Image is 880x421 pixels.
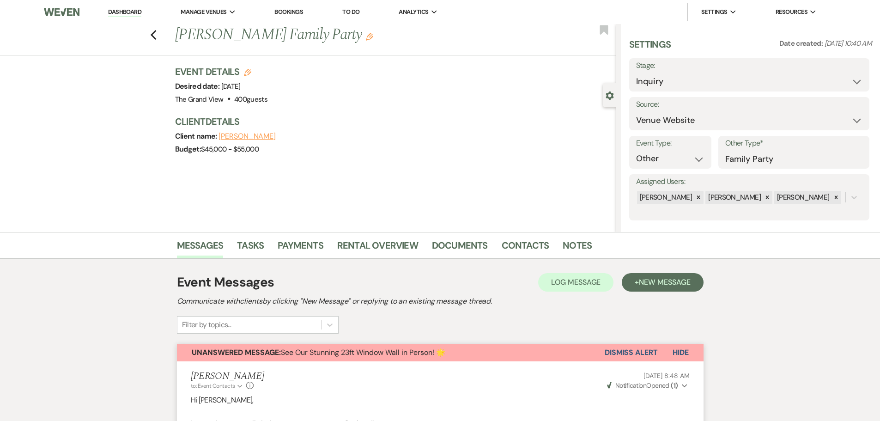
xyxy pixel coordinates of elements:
span: Opened [607,381,678,390]
div: Filter by topics... [182,319,231,330]
a: Documents [432,238,488,258]
div: [PERSON_NAME] [637,191,694,204]
a: Tasks [237,238,264,258]
label: Event Type: [636,137,704,150]
h3: Event Details [175,65,268,78]
span: Desired date: [175,81,221,91]
a: Payments [278,238,323,258]
span: Hide [673,348,689,357]
span: Date created: [779,39,825,48]
label: Other Type* [725,137,862,150]
button: Dismiss Alert [605,344,658,361]
button: +New Message [622,273,703,292]
a: Bookings [274,8,303,16]
button: Hide [658,344,704,361]
button: to: Event Contacts [191,382,244,390]
h3: Client Details [175,115,607,128]
a: Messages [177,238,224,258]
span: Analytics [399,7,428,17]
span: Resources [776,7,807,17]
span: New Message [639,277,690,287]
span: 400 guests [234,95,267,104]
a: Dashboard [108,8,141,17]
button: Edit [366,32,373,41]
h1: [PERSON_NAME] Family Party [175,24,524,46]
span: Manage Venues [181,7,226,17]
label: Source: [636,98,862,111]
span: Budget: [175,144,201,154]
span: The Grand View [175,95,224,104]
div: [PERSON_NAME] [705,191,762,204]
span: to: Event Contacts [191,382,235,390]
span: [DATE] 8:48 AM [643,372,689,380]
h2: Communicate with clients by clicking "New Message" or replying to an existing message thread. [177,296,704,307]
h1: Event Messages [177,273,274,292]
button: Log Message [538,273,613,292]
strong: ( 1 ) [671,381,678,390]
label: Stage: [636,59,862,73]
p: Hi [PERSON_NAME], [191,394,690,406]
strong: Unanswered Message: [192,348,281,357]
span: Log Message [551,277,601,287]
span: Client name: [175,131,219,141]
button: [PERSON_NAME] [218,133,276,140]
a: To Do [342,8,359,16]
span: See Our Stunning 23ft Window Wall in Person! 🌟 [192,348,445,357]
span: Settings [701,7,728,17]
label: Assigned Users: [636,175,862,189]
span: [DATE] [221,82,241,91]
img: Weven Logo [44,2,79,22]
button: NotificationOpened (1) [606,381,690,390]
span: Notification [615,381,646,390]
span: [DATE] 10:40 AM [825,39,872,48]
a: Rental Overview [337,238,418,258]
span: $45,000 - $55,000 [201,145,259,154]
a: Contacts [502,238,549,258]
button: Close lead details [606,91,614,99]
h3: Settings [629,38,671,58]
div: [PERSON_NAME] [774,191,831,204]
a: Notes [563,238,592,258]
h5: [PERSON_NAME] [191,371,264,382]
button: Unanswered Message:See Our Stunning 23ft Window Wall in Person! 🌟 [177,344,605,361]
